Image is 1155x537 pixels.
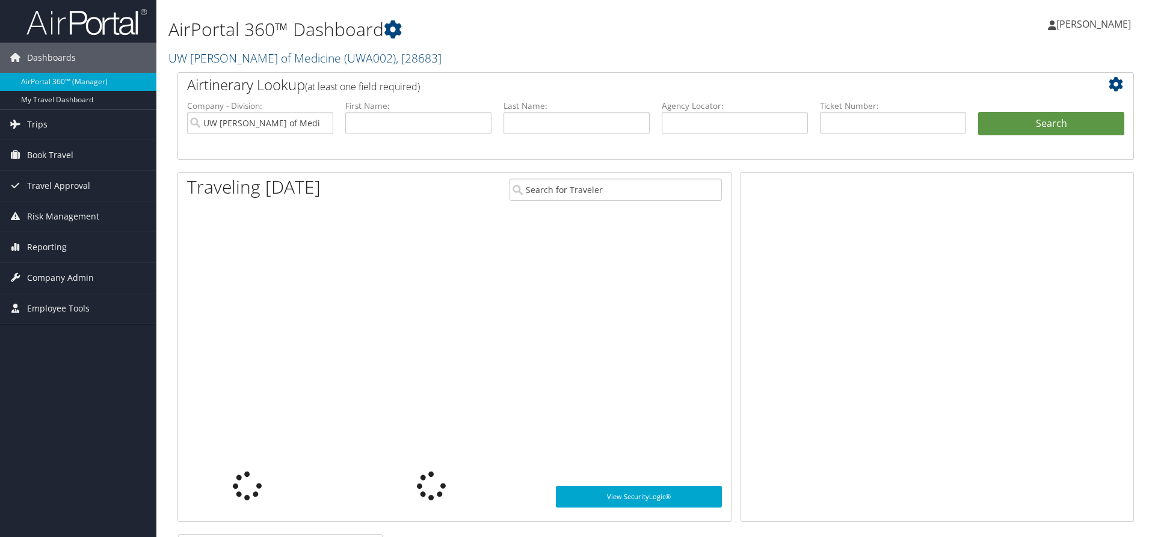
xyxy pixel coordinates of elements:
button: Search [978,112,1124,136]
label: First Name: [345,100,491,112]
span: [PERSON_NAME] [1056,17,1131,31]
span: Book Travel [27,140,73,170]
span: Travel Approval [27,171,90,201]
label: Last Name: [504,100,650,112]
input: Search for Traveler [510,179,722,201]
a: [PERSON_NAME] [1048,6,1143,42]
h2: Airtinerary Lookup [187,75,1045,95]
span: Employee Tools [27,293,90,324]
span: (at least one field required) [305,80,420,93]
span: Reporting [27,232,67,262]
h1: Traveling [DATE] [187,174,321,200]
a: View SecurityLogic® [556,486,722,508]
img: airportal-logo.png [26,8,147,36]
label: Company - Division: [187,100,333,112]
label: Agency Locator: [662,100,808,112]
span: Company Admin [27,263,94,293]
span: Dashboards [27,43,76,73]
h1: AirPortal 360™ Dashboard [168,17,818,42]
span: Trips [27,109,48,140]
label: Ticket Number: [820,100,966,112]
span: ( UWA002 ) [344,50,396,66]
span: , [ 28683 ] [396,50,442,66]
span: Risk Management [27,201,99,232]
a: UW [PERSON_NAME] of Medicine [168,50,442,66]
